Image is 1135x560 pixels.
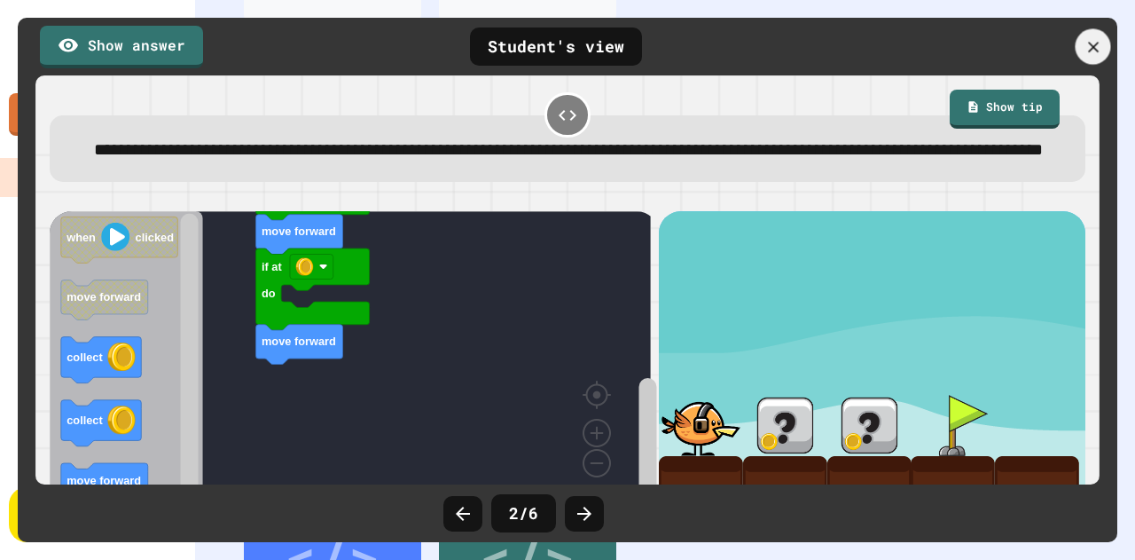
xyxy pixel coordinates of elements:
[67,231,97,244] text: when
[50,211,659,521] div: Blockly Workspace
[67,351,104,364] text: collect
[262,225,336,238] text: move forward
[40,26,203,68] a: Show answer
[262,287,276,300] text: do
[136,231,174,244] text: clicked
[67,290,142,304] text: move forward
[262,260,282,273] text: if at
[67,474,142,487] text: move forward
[470,28,642,66] div: Student's view
[262,335,336,348] text: move forward
[491,494,556,532] div: 2 / 6
[950,90,1060,129] a: Show tip
[67,414,104,427] text: collect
